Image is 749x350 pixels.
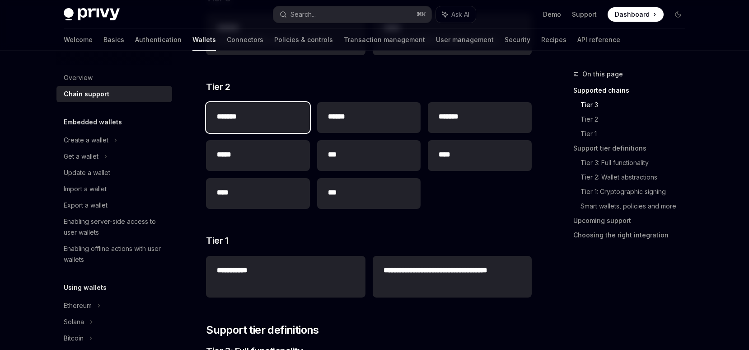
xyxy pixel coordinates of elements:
[56,213,172,241] a: Enabling server-side access to user wallets
[64,200,108,211] div: Export a wallet
[290,9,316,20] div: Search...
[64,282,107,293] h5: Using wallets
[573,228,693,242] a: Choosing the right integration
[541,29,566,51] a: Recipes
[56,241,172,268] a: Enabling offline actions with user wallets
[64,8,120,21] img: dark logo
[64,135,108,146] div: Create a wallet
[103,29,124,51] a: Basics
[573,141,693,156] a: Support tier definitions
[505,29,530,51] a: Security
[64,167,110,178] div: Update a wallet
[608,7,664,22] a: Dashboard
[64,243,167,265] div: Enabling offline actions with user wallets
[56,181,172,197] a: Import a wallet
[64,29,93,51] a: Welcome
[580,98,693,112] a: Tier 3
[573,213,693,228] a: Upcoming support
[64,117,122,128] h5: Embedded wallets
[56,197,172,213] a: Export a wallet
[206,80,230,93] span: Tier 2
[56,86,172,102] a: Chain support
[64,72,93,83] div: Overview
[436,29,494,51] a: User management
[451,10,469,19] span: Ask AI
[615,10,650,19] span: Dashboard
[64,216,167,238] div: Enabling server-side access to user wallets
[64,151,98,162] div: Get a wallet
[580,184,693,199] a: Tier 1: Cryptographic signing
[573,83,693,98] a: Supported chains
[135,29,182,51] a: Authentication
[274,29,333,51] a: Policies & controls
[64,89,109,99] div: Chain support
[227,29,263,51] a: Connectors
[417,11,426,18] span: ⌘ K
[64,317,84,327] div: Solana
[577,29,620,51] a: API reference
[206,323,319,337] span: Support tier definitions
[671,7,685,22] button: Toggle dark mode
[64,184,107,194] div: Import a wallet
[56,70,172,86] a: Overview
[580,127,693,141] a: Tier 1
[582,69,623,80] span: On this page
[64,300,92,311] div: Ethereum
[273,6,431,23] button: Search...⌘K
[344,29,425,51] a: Transaction management
[56,165,172,181] a: Update a wallet
[436,6,476,23] button: Ask AI
[206,234,228,247] span: Tier 1
[580,199,693,213] a: Smart wallets, policies and more
[580,112,693,127] a: Tier 2
[64,333,84,344] div: Bitcoin
[580,156,693,170] a: Tier 3: Full functionality
[580,170,693,184] a: Tier 2: Wallet abstractions
[543,10,561,19] a: Demo
[192,29,216,51] a: Wallets
[572,10,597,19] a: Support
